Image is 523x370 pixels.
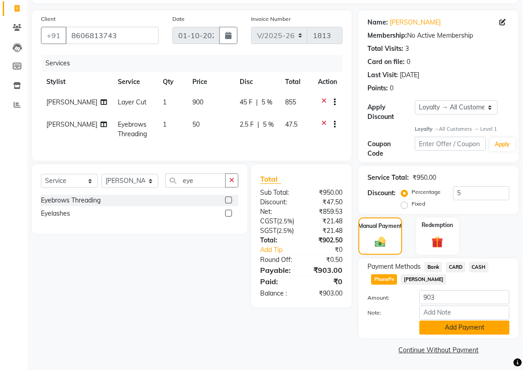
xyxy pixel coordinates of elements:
input: Search or Scan [165,173,226,187]
span: CASH [469,262,488,272]
div: ( ) [253,226,302,236]
div: Points: [367,84,388,93]
span: CGST [260,217,277,225]
strong: Loyalty → [415,126,439,132]
div: ( ) [253,217,302,226]
div: ₹0 [309,245,349,255]
a: Continue Without Payment [360,345,517,355]
input: Amount [419,290,509,304]
div: ₹950.00 [412,173,436,183]
div: Coupon Code [367,139,415,158]
label: Percentage [412,188,441,196]
span: 900 [192,98,203,106]
label: Fixed [412,200,425,208]
label: Redemption [422,221,453,229]
div: ₹47.50 [302,197,350,207]
span: SGST [260,227,277,235]
span: [PERSON_NAME] [46,98,97,106]
div: Discount: [367,188,396,198]
span: Layer Cut [118,98,146,106]
span: 2.5 F [240,120,254,129]
div: Services [42,55,349,72]
div: Payable: [253,265,302,276]
div: Balance : [253,289,302,298]
a: [PERSON_NAME] [390,18,441,27]
span: Bank [424,262,442,272]
span: Eyebrows Threading [118,120,147,138]
div: Apply Discount [367,103,415,122]
span: PhonePe [371,274,397,285]
span: 2.5% [279,217,292,225]
label: Invoice Number [251,15,291,23]
label: Note: [361,309,412,317]
div: ₹903.00 [302,289,350,298]
div: No Active Membership [367,31,509,40]
img: _cash.svg [372,236,389,248]
div: Membership: [367,31,407,40]
div: Service Total: [367,173,409,183]
span: [PERSON_NAME] [46,120,97,128]
input: Enter Offer / Coupon Code [415,137,486,151]
th: Action [312,72,342,92]
span: 50 [192,120,200,128]
th: Price [187,72,234,92]
span: | [256,98,258,107]
div: Total Visits: [367,44,403,54]
div: Name: [367,18,388,27]
span: 855 [285,98,296,106]
th: Qty [157,72,187,92]
div: Eyelashes [41,209,70,218]
span: 1 [163,98,166,106]
span: 47.5 [285,120,297,128]
div: Net: [253,207,302,217]
div: Paid: [253,276,302,287]
div: ₹859.53 [302,207,350,217]
label: Amount: [361,294,412,302]
label: Date [172,15,185,23]
span: 45 F [240,98,252,107]
button: +91 [41,27,66,44]
input: Add Note [419,306,509,320]
span: | [257,120,259,129]
div: ₹902.50 [302,236,350,245]
div: 0 [407,57,410,67]
th: Service [112,72,157,92]
div: 0 [390,84,393,93]
div: Last Visit: [367,70,398,80]
th: Total [280,72,312,92]
div: All Customers → Level 1 [415,125,509,133]
div: ₹950.00 [302,188,350,197]
div: ₹0 [302,276,350,287]
div: ₹903.00 [302,265,350,276]
div: 3 [405,44,409,54]
span: [PERSON_NAME] [401,274,446,285]
div: Card on file: [367,57,405,67]
div: Discount: [253,197,302,207]
div: Eyebrows Threading [41,196,101,205]
button: Apply [489,138,515,151]
th: Disc [234,72,280,92]
th: Stylist [41,72,112,92]
span: 2.5% [278,227,292,234]
div: Sub Total: [253,188,302,197]
div: Total: [253,236,302,245]
div: ₹0.50 [302,255,350,265]
div: Round Off: [253,255,302,265]
span: Total [260,174,281,184]
img: _gift.svg [428,235,447,249]
label: Manual Payment [358,222,402,230]
span: Payment Methods [367,262,421,271]
span: 1 [163,120,166,128]
input: Search by Name/Mobile/Email/Code [65,27,159,44]
div: ₹21.48 [302,217,350,226]
button: Add Payment [419,321,509,335]
span: CARD [446,262,465,272]
div: [DATE] [400,70,419,80]
label: Client [41,15,55,23]
div: ₹21.48 [302,226,350,236]
span: 5 % [261,98,272,107]
span: 5 % [263,120,274,129]
a: Add Tip [253,245,309,255]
